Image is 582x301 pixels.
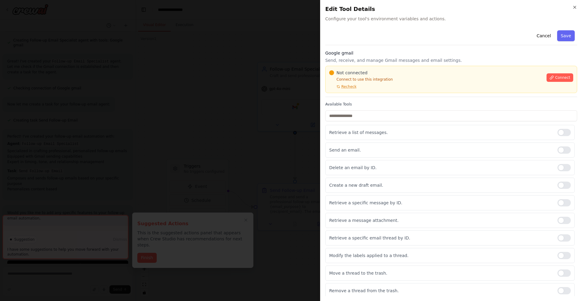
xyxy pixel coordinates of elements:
[329,200,553,206] p: Retrieve a specific message by ID.
[557,30,575,41] button: Save
[325,50,577,56] h3: Google gmail
[325,5,577,13] h2: Edit Tool Details
[329,84,356,89] button: Recheck
[329,253,553,259] p: Modify the labels applied to a thread.
[329,129,553,135] p: Retrieve a list of messages.
[329,147,553,153] p: Send an email.
[325,102,577,107] label: Available Tools
[329,288,553,294] p: Remove a thread from the trash.
[336,70,367,76] span: Not connected
[329,77,543,82] p: Connect to use this integration
[341,84,356,89] span: Recheck
[329,235,553,241] p: Retrieve a specific email thread by ID.
[329,217,553,223] p: Retrieve a message attachment.
[325,57,577,63] p: Send, receive, and manage Gmail messages and email settings.
[555,75,570,80] span: Connect
[533,30,554,41] button: Cancel
[547,73,573,82] button: Connect
[329,182,553,188] p: Create a new draft email.
[329,165,553,171] p: Delete an email by ID.
[325,16,577,22] span: Configure your tool's environment variables and actions.
[329,270,553,276] p: Move a thread to the trash.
